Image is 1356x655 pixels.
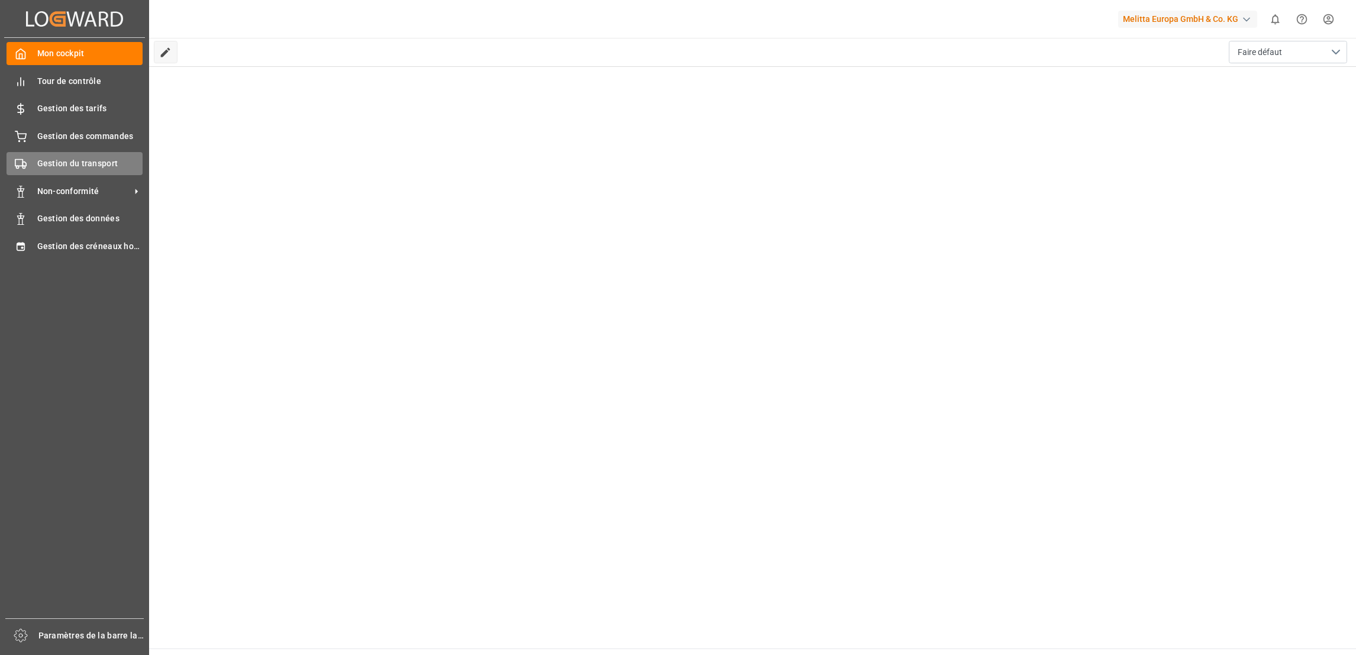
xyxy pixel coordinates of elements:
span: Gestion des tarifs [37,102,143,115]
span: Gestion des commandes [37,130,143,143]
a: Gestion du transport [7,152,143,175]
span: Faire défaut [1238,46,1282,59]
span: Gestion des créneaux horaires [37,240,143,253]
a: Gestion des données [7,207,143,230]
a: Tour de contrôle [7,69,143,92]
button: Ouvrir le menu [1229,41,1347,63]
span: Gestion des données [37,212,143,225]
span: Tour de contrôle [37,75,143,88]
button: Centre d’aide [1289,6,1315,33]
a: Gestion des créneaux horaires [7,234,143,257]
a: Gestion des commandes [7,124,143,147]
button: Afficher 0 nouvelles notifications [1262,6,1289,33]
span: Gestion du transport [37,157,143,170]
a: Gestion des tarifs [7,97,143,120]
button: Melitta Europa GmbH & Co. KG [1118,8,1262,30]
a: Mon cockpit [7,42,143,65]
font: Melitta Europa GmbH & Co. KG [1123,13,1238,25]
span: Non-conformité [37,185,131,198]
span: Mon cockpit [37,47,143,60]
span: Paramètres de la barre latérale [38,630,144,642]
